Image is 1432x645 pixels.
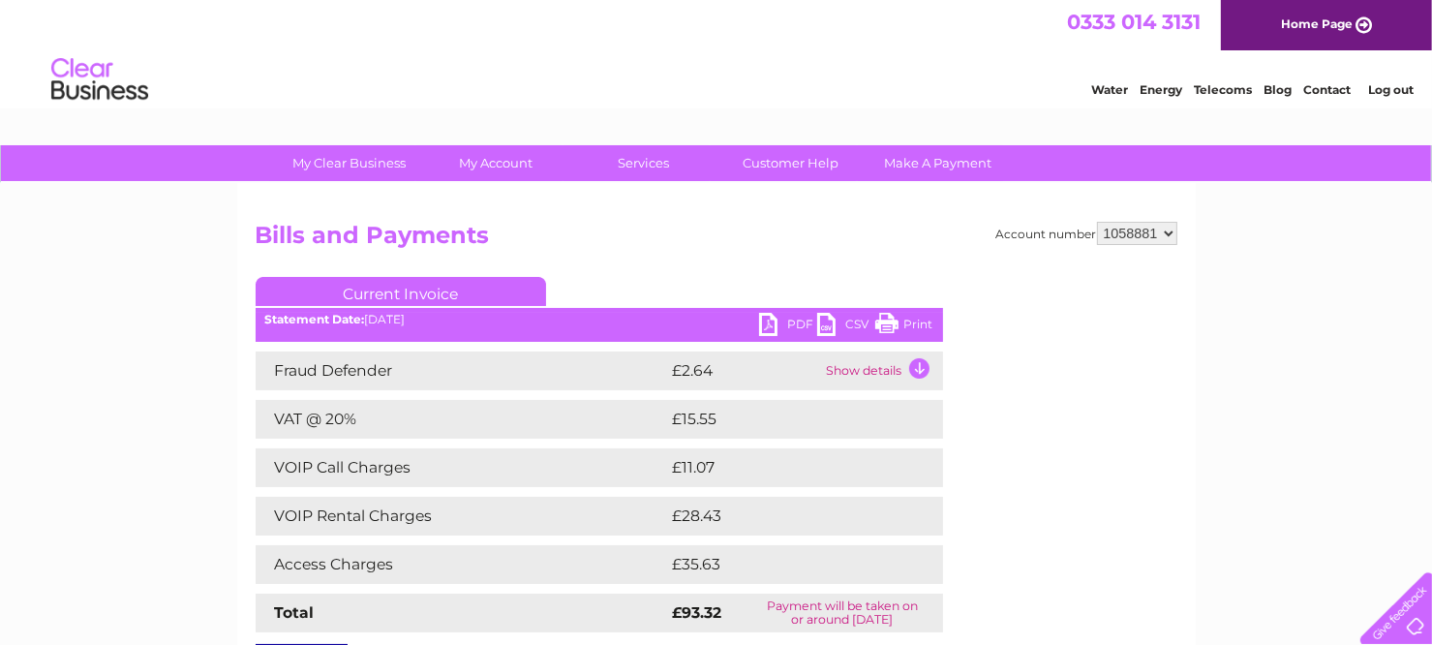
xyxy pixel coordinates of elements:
[256,352,668,390] td: Fraud Defender
[256,313,943,326] div: [DATE]
[1091,82,1128,97] a: Water
[742,594,943,632] td: Payment will be taken on or around [DATE]
[817,313,875,341] a: CSV
[673,603,722,622] strong: £93.32
[996,222,1177,245] div: Account number
[1067,10,1201,34] a: 0333 014 3131
[256,448,668,487] td: VOIP Call Charges
[564,145,723,181] a: Services
[1140,82,1182,97] a: Energy
[269,145,429,181] a: My Clear Business
[858,145,1018,181] a: Make A Payment
[275,603,315,622] strong: Total
[668,497,904,536] td: £28.43
[668,400,901,439] td: £15.55
[256,222,1177,259] h2: Bills and Payments
[668,545,903,584] td: £35.63
[256,277,546,306] a: Current Invoice
[668,352,822,390] td: £2.64
[822,352,943,390] td: Show details
[668,448,900,487] td: £11.07
[711,145,870,181] a: Customer Help
[875,313,933,341] a: Print
[256,545,668,584] td: Access Charges
[256,400,668,439] td: VAT @ 20%
[50,50,149,109] img: logo.png
[416,145,576,181] a: My Account
[259,11,1174,94] div: Clear Business is a trading name of Verastar Limited (registered in [GEOGRAPHIC_DATA] No. 3667643...
[1264,82,1292,97] a: Blog
[265,312,365,326] b: Statement Date:
[759,313,817,341] a: PDF
[1194,82,1252,97] a: Telecoms
[256,497,668,536] td: VOIP Rental Charges
[1368,82,1414,97] a: Log out
[1303,82,1351,97] a: Contact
